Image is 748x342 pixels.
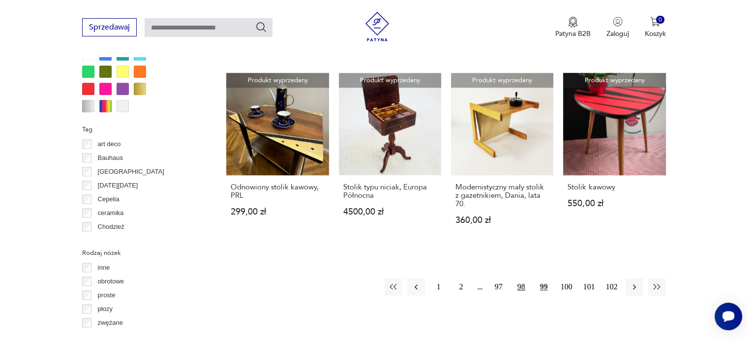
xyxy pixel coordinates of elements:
button: 101 [580,278,598,296]
p: Zaloguj [606,29,629,38]
button: 2 [452,278,470,296]
p: zwężane [98,317,123,328]
h3: Modernistyczny mały stolik z gazetnikiem, Dania, lata 70. [455,183,549,208]
h3: Stolik typu niciak, Europa Północna [343,183,437,200]
h3: Stolik kawowy [568,183,661,191]
p: 550,00 zł [568,199,661,208]
a: Sprzedawaj [82,25,137,31]
p: Patyna B2B [555,29,591,38]
p: Rodzaj nóżek [82,248,203,258]
a: Produkt wyprzedanyStolik typu niciak, Europa PółnocnaStolik typu niciak, Europa Północna4500,00 zł [339,73,441,244]
p: ceramika [98,208,124,218]
button: Sprzedawaj [82,18,137,36]
img: Patyna - sklep z meblami i dekoracjami vintage [362,12,392,41]
p: Koszyk [645,29,666,38]
p: płozy [98,304,113,314]
p: 4500,00 zł [343,208,437,216]
a: Produkt wyprzedanyStolik kawowyStolik kawowy550,00 zł [563,73,665,244]
p: inne [98,262,110,273]
p: art deco [98,139,121,150]
p: obrotowe [98,276,124,287]
img: Ikonka użytkownika [613,17,623,27]
p: Tag [82,124,203,135]
button: Patyna B2B [555,17,591,38]
h3: Odnowiony stolik kawowy, PRL [231,183,324,200]
p: Chodzież [98,221,124,232]
iframe: Smartsupp widget button [715,303,742,330]
p: 299,00 zł [231,208,324,216]
img: Ikona koszyka [650,17,660,27]
p: [DATE][DATE] [98,180,138,191]
p: 360,00 zł [455,216,549,224]
a: Produkt wyprzedanyOdnowiony stolik kawowy, PRLOdnowiony stolik kawowy, PRL299,00 zł [226,73,329,244]
button: 1 [430,278,448,296]
button: Zaloguj [606,17,629,38]
button: 0Koszyk [645,17,666,38]
a: Ikona medaluPatyna B2B [555,17,591,38]
button: Szukaj [255,21,267,33]
button: 98 [512,278,530,296]
p: [GEOGRAPHIC_DATA] [98,166,164,177]
button: 100 [558,278,575,296]
img: Ikona medalu [568,17,578,28]
p: proste [98,290,116,301]
a: Produkt wyprzedanyModernistyczny mały stolik z gazetnikiem, Dania, lata 70.Modernistyczny mały st... [451,73,553,244]
div: 0 [656,16,664,24]
button: 99 [535,278,553,296]
p: Cepelia [98,194,120,205]
p: Ćmielów [98,235,122,246]
button: 102 [603,278,621,296]
p: Bauhaus [98,153,123,163]
button: 97 [490,278,508,296]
